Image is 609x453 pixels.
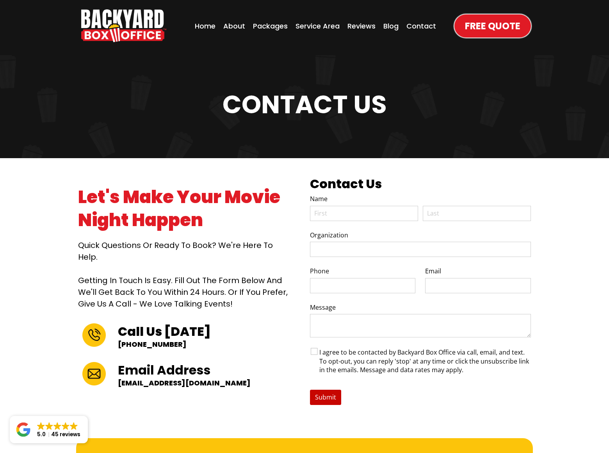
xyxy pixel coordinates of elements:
button: Submit [310,390,341,405]
a: Service Area [293,18,342,34]
a: Free Quote [454,14,531,37]
label: Organization [310,228,531,239]
input: Last [423,206,531,221]
p: Getting in touch is easy. Fill out the form below and we'll get back to you within 24 hours. Or i... [78,275,292,310]
h2: Contact Us [310,176,531,192]
a: About [221,18,248,34]
label: Phone [310,264,416,276]
p: [EMAIL_ADDRESS][DOMAIN_NAME] [118,378,287,387]
a: https://www.backyardboxoffice.com [81,9,166,42]
p: [PHONE_NUMBER] [118,340,287,349]
a: Home [192,18,218,34]
a: Close GoogleGoogleGoogleGoogleGoogle 5.045 reviews [10,416,88,443]
label: Message [310,300,531,312]
a: Contact [404,18,438,34]
a: Blog [381,18,401,34]
span: Submit [315,392,337,402]
h1: Contact us [78,92,531,117]
span: Free Quote [465,19,520,33]
img: Image [82,323,106,347]
input: First [310,206,418,221]
img: Backyard Box Office [81,9,166,42]
strong: Email Address [118,361,210,379]
a: Packages [251,18,290,34]
img: Image [82,362,106,385]
legend: Name [310,192,531,203]
h1: Let's Make Your Movie Night Happen [78,186,292,232]
h2: Quick questions or ready to book? We're here to help. [78,239,292,263]
a: Reviews [345,18,378,34]
label: Email [425,264,531,276]
span: I agree to be contacted by Backyard Box Office via call, email, and text. To opt-out, you can rep... [311,347,531,375]
h2: Call Us [DATE] [118,323,287,340]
